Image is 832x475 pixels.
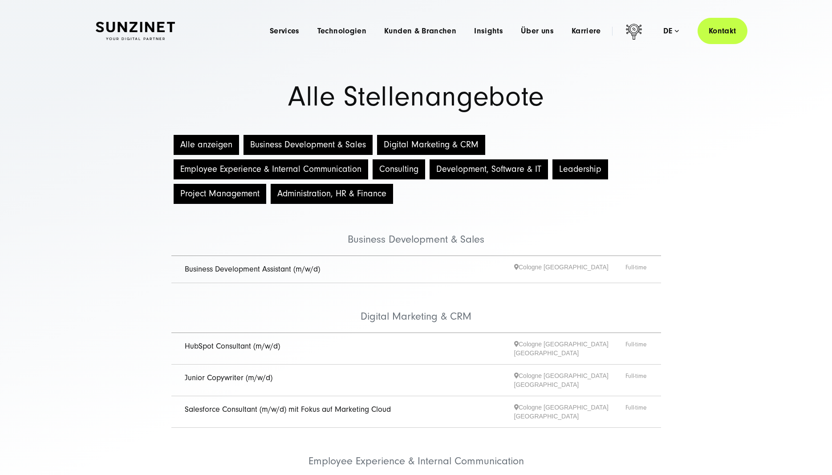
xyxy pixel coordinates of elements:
button: Business Development & Sales [244,135,373,155]
button: Development, Software & IT [430,159,548,179]
a: Kunden & Branchen [384,27,456,36]
span: Full-time [625,371,648,389]
a: Business Development Assistant (m/w/d) [185,264,320,274]
button: Consulting [373,159,425,179]
button: Digital Marketing & CRM [377,135,485,155]
a: HubSpot Consultant (m/w/d) [185,341,280,351]
span: Cologne [GEOGRAPHIC_DATA] [GEOGRAPHIC_DATA] [514,340,625,357]
a: Kontakt [698,18,747,44]
a: Karriere [572,27,601,36]
span: Full-time [625,403,648,421]
span: Full-time [625,340,648,357]
button: Administration, HR & Finance [271,184,393,204]
div: de [663,27,679,36]
button: Employee Experience & Internal Communication [174,159,368,179]
button: Alle anzeigen [174,135,239,155]
a: Technologien [317,27,366,36]
button: Project Management [174,184,266,204]
a: Junior Copywriter (m/w/d) [185,373,272,382]
li: Digital Marketing & CRM [171,283,661,333]
button: Leadership [552,159,608,179]
span: Full-time [625,263,648,276]
span: Cologne [GEOGRAPHIC_DATA] [GEOGRAPHIC_DATA] [514,403,625,421]
span: Cologne [GEOGRAPHIC_DATA] [514,263,625,276]
img: SUNZINET Full Service Digital Agentur [96,22,175,41]
a: Über uns [521,27,554,36]
a: Salesforce Consultant (m/w/d) mit Fokus auf Marketing Cloud [185,405,391,414]
a: Insights [474,27,503,36]
h1: Alle Stellenangebote [96,83,737,110]
li: Business Development & Sales [171,206,661,256]
a: Services [270,27,300,36]
span: Cologne [GEOGRAPHIC_DATA] [GEOGRAPHIC_DATA] [514,371,625,389]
